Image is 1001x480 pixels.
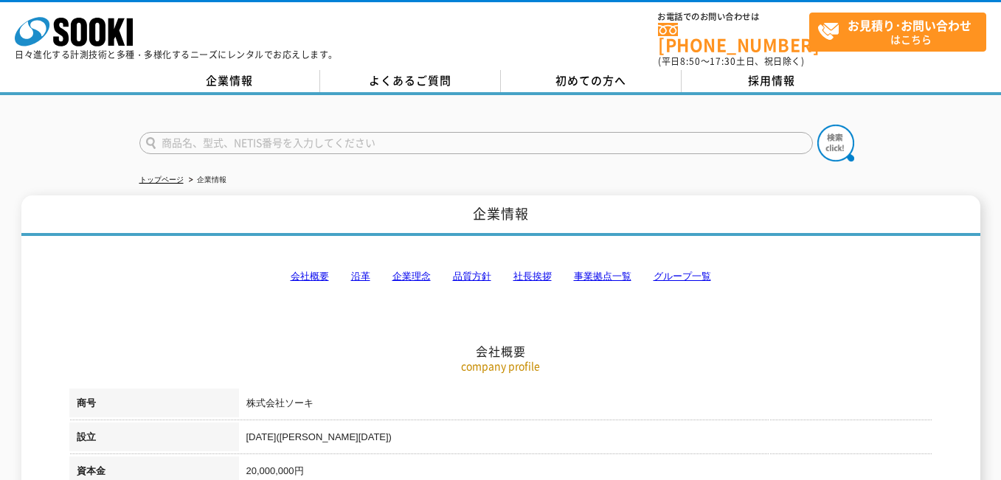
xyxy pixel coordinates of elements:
a: 企業情報 [139,70,320,92]
a: トップページ [139,175,184,184]
h2: 会社概要 [69,196,932,359]
a: 採用情報 [682,70,862,92]
span: お電話でのお問い合わせは [658,13,809,21]
a: 沿革 [351,271,370,282]
p: 日々進化する計測技術と多種・多様化するニーズにレンタルでお応えします。 [15,50,338,59]
a: [PHONE_NUMBER] [658,23,809,53]
a: 企業理念 [392,271,431,282]
li: 企業情報 [186,173,226,188]
a: 初めての方へ [501,70,682,92]
span: 17:30 [710,55,736,68]
a: 事業拠点一覧 [574,271,631,282]
a: 社長挨拶 [513,271,552,282]
span: 8:50 [680,55,701,68]
strong: お見積り･お問い合わせ [848,16,971,34]
a: グループ一覧 [654,271,711,282]
span: はこちら [817,13,986,50]
span: 初めての方へ [555,72,626,88]
th: 商号 [69,389,239,422]
th: 設立 [69,422,239,456]
a: お見積り･お問い合わせはこちら [809,13,986,52]
td: [DATE]([PERSON_NAME][DATE]) [239,422,932,456]
h1: 企業情報 [21,195,980,236]
span: (平日 ～ 土日、祝日除く) [658,55,804,68]
a: 品質方針 [453,271,491,282]
a: よくあるご質問 [320,70,501,92]
p: company profile [69,358,932,374]
a: 会社概要 [291,271,329,282]
input: 商品名、型式、NETIS番号を入力してください [139,132,813,154]
img: btn_search.png [817,125,854,161]
td: 株式会社ソーキ [239,389,932,422]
